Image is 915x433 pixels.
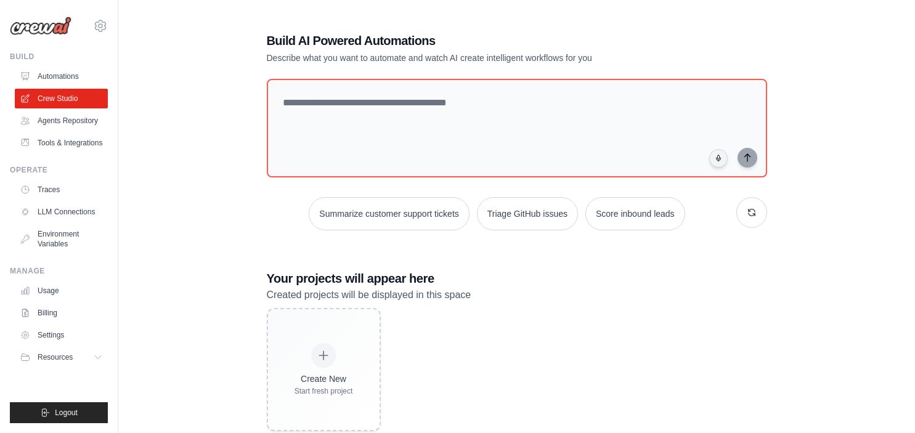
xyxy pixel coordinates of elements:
[55,408,78,418] span: Logout
[15,347,108,367] button: Resources
[15,224,108,254] a: Environment Variables
[15,89,108,108] a: Crew Studio
[15,281,108,301] a: Usage
[15,67,108,86] a: Automations
[10,402,108,423] button: Logout
[10,17,71,35] img: Logo
[477,197,578,230] button: Triage GitHub issues
[15,111,108,131] a: Agents Repository
[10,165,108,175] div: Operate
[38,352,73,362] span: Resources
[15,303,108,323] a: Billing
[267,287,767,303] p: Created projects will be displayed in this space
[10,52,108,62] div: Build
[15,133,108,153] a: Tools & Integrations
[267,270,767,287] h3: Your projects will appear here
[15,180,108,200] a: Traces
[585,197,685,230] button: Score inbound leads
[15,325,108,345] a: Settings
[709,149,728,168] button: Click to speak your automation idea
[267,32,681,49] h1: Build AI Powered Automations
[295,373,353,385] div: Create New
[736,197,767,228] button: Get new suggestions
[309,197,469,230] button: Summarize customer support tickets
[295,386,353,396] div: Start fresh project
[15,202,108,222] a: LLM Connections
[267,52,681,64] p: Describe what you want to automate and watch AI create intelligent workflows for you
[10,266,108,276] div: Manage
